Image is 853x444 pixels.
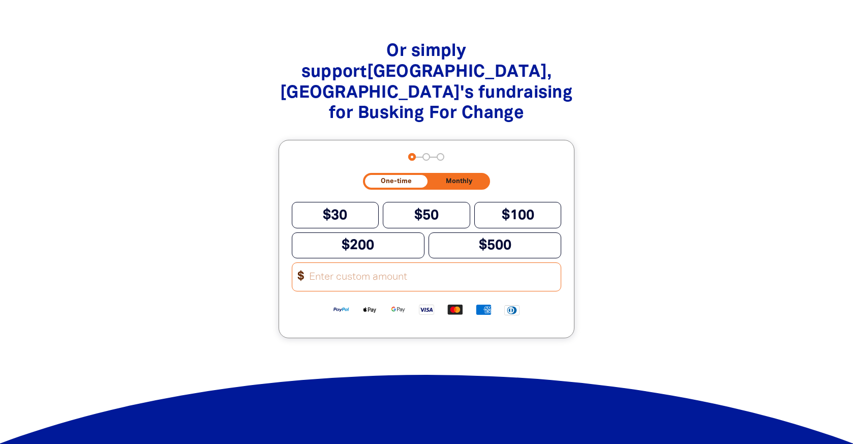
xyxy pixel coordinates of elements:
[414,209,439,222] span: $50
[363,173,490,190] div: Donation frequency
[292,232,424,258] button: $200
[469,304,498,315] img: American Express logo
[365,175,428,188] button: One-time
[355,304,384,315] img: Apple Pay logo
[408,153,416,161] button: Navigate to step 1 of 3 to enter your donation amount
[342,239,374,252] span: $200
[327,304,355,315] img: Paypal logo
[437,153,444,161] button: Navigate to step 3 of 3 to enter your payment details
[429,232,561,258] button: $500
[292,295,562,323] div: Available payment methods
[292,267,304,287] span: $
[381,178,412,185] span: One-time
[302,263,561,291] input: Enter custom amount
[412,304,441,315] img: Visa logo
[280,44,573,122] span: Or simply support [GEOGRAPHIC_DATA], [GEOGRAPHIC_DATA] 's fundraising for Busking For Change
[383,202,470,228] button: $50
[474,202,562,228] button: $100
[446,178,472,185] span: Monthly
[323,209,347,222] span: $30
[479,239,511,252] span: $500
[498,304,526,316] img: Diners Club logo
[292,202,379,228] button: $30
[430,175,488,188] button: Monthly
[422,153,430,161] button: Navigate to step 2 of 3 to enter your details
[502,209,534,222] span: $100
[384,304,412,315] img: Google Pay logo
[441,304,469,315] img: Mastercard logo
